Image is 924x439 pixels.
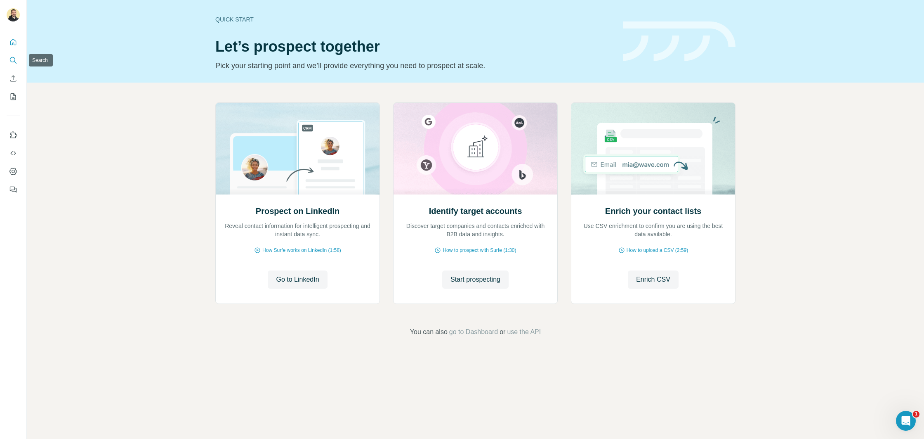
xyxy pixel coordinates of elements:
[7,146,20,161] button: Use Surfe API
[215,38,613,55] h1: Let’s prospect together
[393,103,558,195] img: Identify target accounts
[7,35,20,50] button: Quick start
[410,327,448,337] span: You can also
[7,164,20,179] button: Dashboard
[224,222,371,238] p: Reveal contact information for intelligent prospecting and instant data sync.
[276,275,319,285] span: Go to LinkedIn
[402,222,549,238] p: Discover target companies and contacts enriched with B2B data and insights.
[429,205,522,217] h2: Identify target accounts
[450,275,500,285] span: Start prospecting
[571,103,735,195] img: Enrich your contact lists
[449,327,498,337] button: go to Dashboard
[7,128,20,142] button: Use Surfe on LinkedIn
[442,271,509,289] button: Start prospecting
[623,21,735,62] img: banner
[580,222,727,238] p: Use CSV enrichment to confirm you are using the best data available.
[636,275,670,285] span: Enrich CSV
[443,247,516,254] span: How to prospect with Surfe (1:30)
[896,411,916,431] iframe: Intercom live chat
[7,89,20,104] button: My lists
[215,15,613,24] div: Quick start
[507,327,541,337] button: use the API
[627,247,688,254] span: How to upload a CSV (2:59)
[256,205,339,217] h2: Prospect on LinkedIn
[7,182,20,197] button: Feedback
[268,271,327,289] button: Go to LinkedIn
[605,205,701,217] h2: Enrich your contact lists
[500,327,505,337] span: or
[215,103,380,195] img: Prospect on LinkedIn
[262,247,341,254] span: How Surfe works on LinkedIn (1:58)
[7,53,20,68] button: Search
[7,8,20,21] img: Avatar
[215,60,613,71] p: Pick your starting point and we’ll provide everything you need to prospect at scale.
[7,71,20,86] button: Enrich CSV
[628,271,679,289] button: Enrich CSV
[913,411,919,418] span: 1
